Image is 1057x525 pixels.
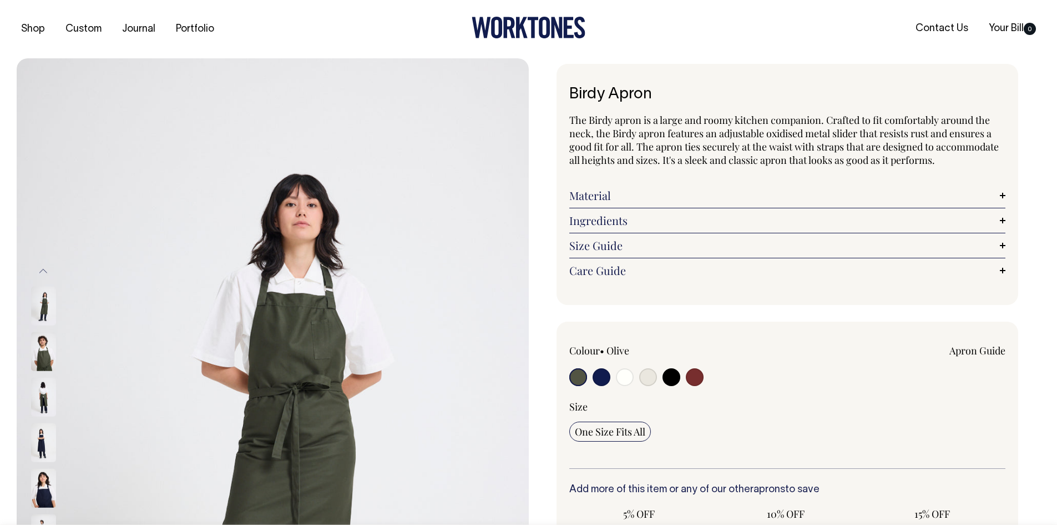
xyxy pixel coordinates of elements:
[569,344,744,357] div: Colour
[868,507,997,521] span: 15% OFF
[1024,23,1036,35] span: 0
[569,264,1006,277] a: Care Guide
[31,469,56,508] img: dark-navy
[716,504,856,524] input: 10% OFF
[600,344,604,357] span: •
[569,86,1006,103] h1: Birdy Apron
[569,504,709,524] input: 5% OFF
[569,484,1006,496] h6: Add more of this item or any of our other to save
[31,287,56,326] img: olive
[984,19,1040,38] a: Your Bill0
[569,239,1006,252] a: Size Guide
[118,20,160,38] a: Journal
[575,507,704,521] span: 5% OFF
[911,19,973,38] a: Contact Us
[753,485,785,494] a: aprons
[569,113,999,167] span: The Birdy apron is a large and roomy kitchen companion. Crafted to fit comfortably around the nec...
[569,400,1006,413] div: Size
[949,344,1005,357] a: Apron Guide
[31,423,56,462] img: dark-navy
[575,425,645,438] span: One Size Fits All
[31,378,56,417] img: olive
[171,20,219,38] a: Portfolio
[569,189,1006,202] a: Material
[721,507,850,521] span: 10% OFF
[606,344,629,357] label: Olive
[569,422,651,442] input: One Size Fits All
[61,20,106,38] a: Custom
[35,258,52,283] button: Previous
[569,214,1006,227] a: Ingredients
[31,332,56,371] img: olive
[862,504,1002,524] input: 15% OFF
[17,20,49,38] a: Shop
